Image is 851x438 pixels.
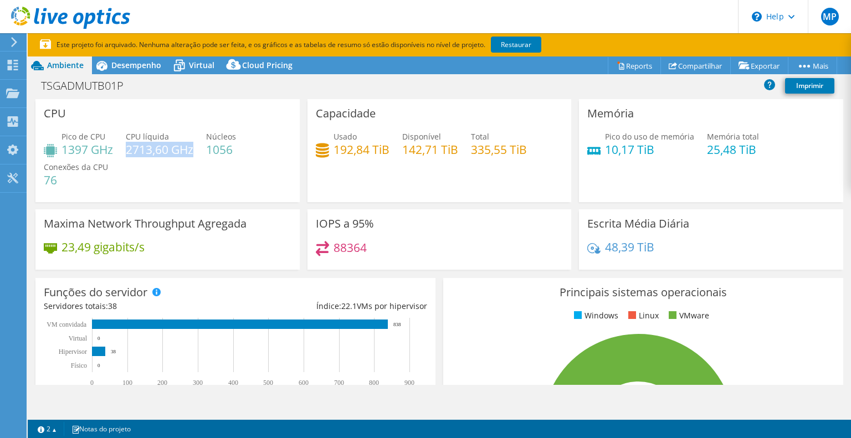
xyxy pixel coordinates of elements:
[707,131,759,142] span: Memória total
[341,301,357,311] span: 22.1
[752,12,762,22] svg: \n
[228,379,238,387] text: 400
[605,143,694,156] h4: 10,17 TiB
[605,131,694,142] span: Pico do uso de memória
[36,80,141,92] h1: TSGADMUTB01P
[402,143,458,156] h4: 142,71 TiB
[334,143,389,156] h4: 192,84 TiB
[571,310,618,322] li: Windows
[61,143,113,156] h4: 1397 GHz
[44,286,147,298] h3: Funções do servidor
[61,131,105,142] span: Pico de CPU
[30,422,64,436] a: 2
[334,131,357,142] span: Usado
[47,60,84,70] span: Ambiente
[587,107,634,120] h3: Memória
[299,379,309,387] text: 600
[157,379,167,387] text: 200
[608,57,661,74] a: Reports
[44,218,247,230] h3: Maxima Network Throughput Agregada
[71,362,87,369] tspan: Físico
[316,107,376,120] h3: Capacidade
[122,379,132,387] text: 100
[666,310,709,322] li: VMware
[108,301,117,311] span: 38
[471,143,527,156] h4: 335,55 TiB
[235,300,427,312] div: Índice: VMs por hipervisor
[69,334,88,342] text: Virtual
[61,241,145,253] h4: 23,49 gigabits/s
[788,57,837,74] a: Mais
[316,218,374,230] h3: IOPS a 95%
[98,363,100,368] text: 0
[44,162,108,172] span: Conexões da CPU
[44,300,235,312] div: Servidores totais:
[334,241,367,254] h4: 88364
[206,131,236,142] span: Núcleos
[111,60,161,70] span: Desempenho
[40,39,583,51] p: Este projeto foi arquivado. Nenhuma alteração pode ser feita, e os gráficos e as tabelas de resum...
[47,321,86,328] text: VM convidada
[193,379,203,387] text: 300
[707,143,759,156] h4: 25,48 TiB
[263,379,273,387] text: 500
[452,286,835,298] h3: Principais sistemas operacionais
[369,379,379,387] text: 800
[98,336,100,341] text: 0
[44,174,108,186] h4: 76
[90,379,94,387] text: 0
[730,57,788,74] a: Exportar
[587,218,689,230] h3: Escrita Média Diária
[626,310,659,322] li: Linux
[491,37,541,53] a: Restaurar
[126,131,169,142] span: CPU líquida
[821,8,839,25] span: MP
[64,422,139,436] a: Notas do projeto
[404,379,414,387] text: 900
[393,322,401,327] text: 838
[242,60,293,70] span: Cloud Pricing
[605,241,654,253] h4: 48,39 TiB
[189,60,214,70] span: Virtual
[660,57,731,74] a: Compartilhar
[334,379,344,387] text: 700
[206,143,236,156] h4: 1056
[402,131,441,142] span: Disponível
[59,348,87,355] text: Hipervisor
[785,78,834,94] a: Imprimir
[471,131,489,142] span: Total
[44,107,66,120] h3: CPU
[126,143,193,156] h4: 2713,60 GHz
[111,349,116,354] text: 38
